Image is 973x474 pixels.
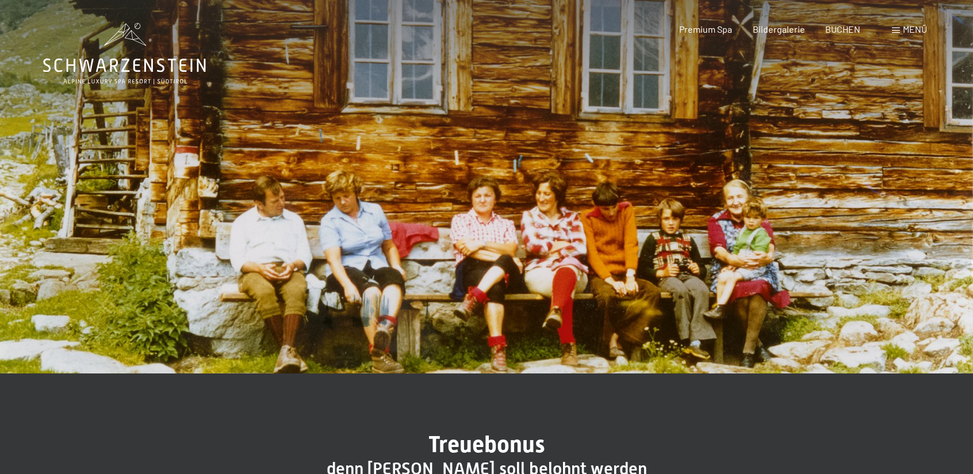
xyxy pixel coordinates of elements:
[753,24,805,34] a: Bildergalerie
[679,24,732,34] a: Premium Spa
[428,431,545,458] span: Treuebonus
[825,24,860,34] a: BUCHEN
[903,24,927,34] span: Menü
